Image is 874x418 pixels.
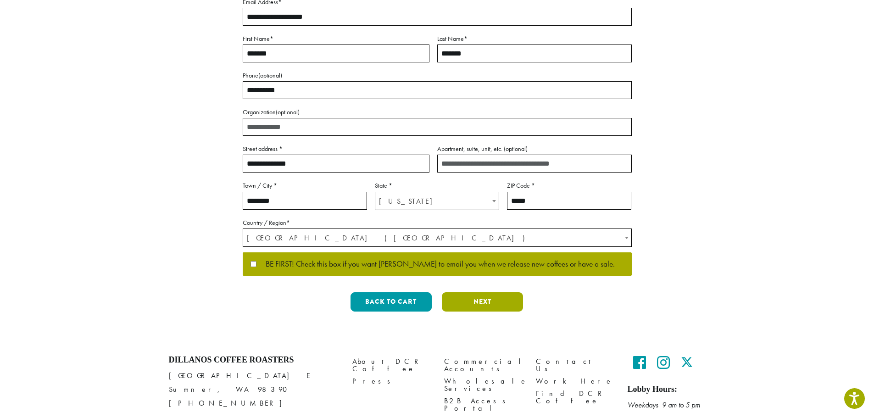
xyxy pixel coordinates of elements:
input: BE FIRST! Check this box if you want [PERSON_NAME] to email you when we release new coffees or ha... [251,261,256,267]
p: [GEOGRAPHIC_DATA] E Sumner, WA 98390 [PHONE_NUMBER] [169,369,339,410]
a: Contact Us [536,355,614,375]
button: Next [442,292,523,312]
span: (optional) [504,145,528,153]
span: Country / Region [243,229,632,247]
label: Organization [243,106,632,118]
span: Washington [375,192,499,210]
em: Weekdays 9 am to 5 pm [628,400,700,410]
span: United States (US) [243,229,631,247]
a: About DCR Coffee [352,355,430,375]
button: Back to cart [351,292,432,312]
a: Wholesale Services [444,375,522,395]
a: Press [352,375,430,388]
span: State [375,192,499,210]
a: Commercial Accounts [444,355,522,375]
label: Last Name [437,33,632,45]
label: Apartment, suite, unit, etc. [437,143,632,155]
span: (optional) [258,71,282,79]
label: Street address [243,143,429,155]
label: First Name [243,33,429,45]
label: Town / City [243,180,367,191]
span: (optional) [276,108,300,116]
a: Work Here [536,375,614,388]
a: Find DCR Coffee [536,388,614,407]
label: State [375,180,499,191]
h4: Dillanos Coffee Roasters [169,355,339,365]
a: B2B Access Portal [444,395,522,415]
label: ZIP Code [507,180,631,191]
span: BE FIRST! Check this box if you want [PERSON_NAME] to email you when we release new coffees or ha... [256,260,615,268]
h5: Lobby Hours: [628,385,706,395]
